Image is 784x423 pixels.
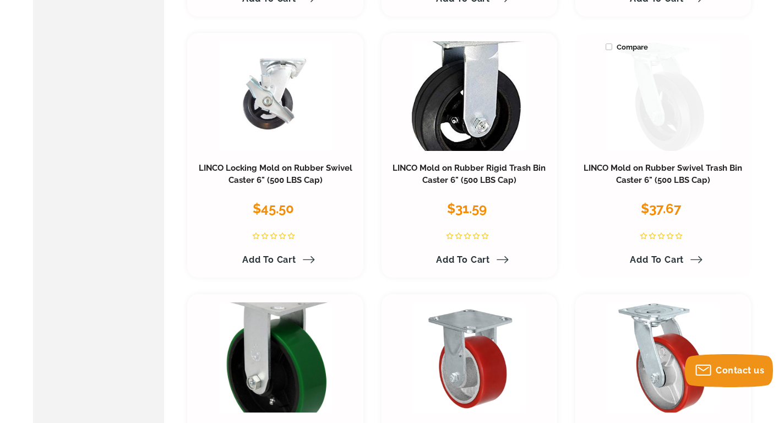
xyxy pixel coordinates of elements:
span: Compare [606,41,648,53]
span: Contact us [716,365,764,376]
a: Add to Cart [429,251,509,269]
span: $31.59 [447,200,487,216]
span: Add to Cart [242,254,296,265]
a: LINCO Mold on Rubber Rigid Trash Bin Caster 6" (500 LBS Cap) [393,163,546,185]
a: Add to Cart [623,251,703,269]
button: Contact us [685,354,773,387]
span: $37.67 [641,200,681,216]
span: Add to Cart [630,254,684,265]
span: $45.50 [253,200,294,216]
a: Add to Cart [236,251,315,269]
span: Add to Cart [436,254,490,265]
a: LINCO Locking Mold on Rubber Swivel Caster 6" (500 LBS Cap) [199,163,352,185]
a: LINCO Mold on Rubber Swivel Trash Bin Caster 6" (500 LBS Cap) [584,163,742,185]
